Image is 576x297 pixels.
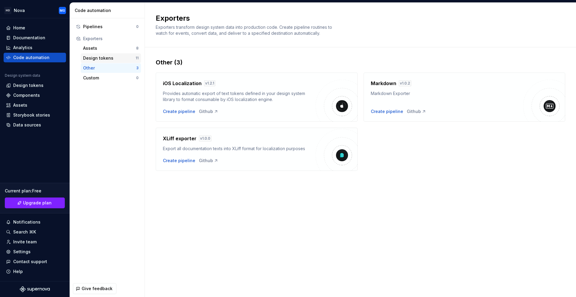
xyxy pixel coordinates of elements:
[4,100,66,110] a: Assets
[4,110,66,120] a: Storybook stories
[163,158,195,164] button: Create pipeline
[83,55,136,61] div: Design tokens
[13,25,25,31] div: Home
[136,66,139,70] div: 3
[156,58,565,67] div: Other (3)
[13,239,37,245] div: Invite team
[204,80,215,86] div: v 1.2.1
[82,286,112,292] span: Give feedback
[136,24,139,29] div: 0
[4,33,66,43] a: Documentation
[73,283,116,294] button: Give feedback
[13,82,43,88] div: Design tokens
[4,91,66,100] a: Components
[5,198,65,208] button: Upgrade plan
[199,158,218,164] a: Github
[5,73,40,78] div: Design system data
[83,36,139,42] div: Exporters
[163,108,195,114] button: Create pipeline
[13,249,31,255] div: Settings
[5,188,65,194] div: Current plan : Free
[81,43,141,53] button: Assets8
[13,45,32,51] div: Analytics
[81,53,141,63] button: Design tokens11
[13,102,27,108] div: Assets
[199,135,211,141] div: v 1.0.0
[20,286,50,292] svg: Supernova Logo
[163,135,196,142] h4: XLiff exporter
[13,269,23,275] div: Help
[13,112,50,118] div: Storybook stories
[163,146,316,152] div: Export all documentation texts into XLiff format for localization purposes
[136,46,139,51] div: 8
[14,7,25,13] div: Nova
[60,8,65,13] div: MG
[23,200,52,206] span: Upgrade plan
[4,257,66,266] button: Contact support
[13,122,41,128] div: Data sources
[4,7,11,14] div: HO
[75,7,142,13] div: Code automation
[163,80,202,87] h4: iOS Localization
[73,22,141,31] button: Pipelines0
[4,267,66,276] button: Help
[4,217,66,227] button: Notifications
[13,92,40,98] div: Components
[1,4,68,17] button: HONovaMG
[13,35,45,41] div: Documentation
[371,108,403,114] button: Create pipeline
[136,56,139,61] div: 11
[156,13,558,23] h2: Exporters
[4,53,66,62] a: Code automation
[83,75,136,81] div: Custom
[371,80,396,87] h4: Markdown
[83,65,136,71] div: Other
[83,24,136,30] div: Pipelines
[4,23,66,33] a: Home
[4,237,66,247] a: Invite team
[13,55,49,61] div: Code automation
[13,259,47,265] div: Contact support
[371,91,523,97] div: Markdown Exporter
[407,108,426,114] a: Github
[4,43,66,52] a: Analytics
[199,108,218,114] a: Github
[4,227,66,237] button: Search ⌘K
[81,63,141,73] button: Other3
[399,80,411,86] div: v 1.0.2
[156,25,333,36] span: Exporters transform design system data into production code. Create pipeline routines to watch fo...
[13,219,40,225] div: Notifications
[83,45,136,51] div: Assets
[4,81,66,90] a: Design tokens
[163,91,316,102] div: Provides automatic export of text tokens defined in your design system library to format consumab...
[4,247,66,257] a: Settings
[4,120,66,130] a: Data sources
[13,229,36,235] div: Search ⌘K
[81,73,141,83] button: Custom0
[136,76,139,80] div: 0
